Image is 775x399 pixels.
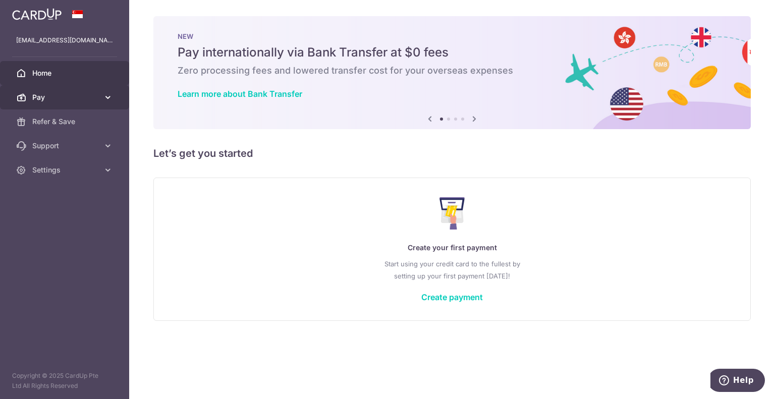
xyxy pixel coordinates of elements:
p: Create your first payment [174,242,730,254]
span: Refer & Save [32,117,99,127]
h5: Pay internationally via Bank Transfer at $0 fees [178,44,727,61]
span: Settings [32,165,99,175]
p: NEW [178,32,727,40]
img: Bank transfer banner [153,16,751,129]
img: Make Payment [439,197,465,230]
a: Create payment [421,292,483,302]
a: Learn more about Bank Transfer [178,89,302,99]
span: Pay [32,92,99,102]
iframe: Opens a widget where you can find more information [710,369,765,394]
span: Home [32,68,99,78]
p: [EMAIL_ADDRESS][DOMAIN_NAME] [16,35,113,45]
img: CardUp [12,8,62,20]
h5: Let’s get you started [153,145,751,161]
p: Start using your credit card to the fullest by setting up your first payment [DATE]! [174,258,730,282]
h6: Zero processing fees and lowered transfer cost for your overseas expenses [178,65,727,77]
span: Support [32,141,99,151]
